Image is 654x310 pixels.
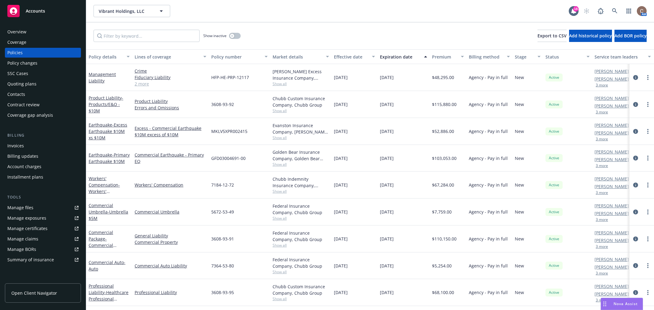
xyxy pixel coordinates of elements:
span: Add BOR policy [614,33,647,39]
span: New [515,101,524,108]
span: Active [548,129,560,134]
a: Billing updates [5,151,81,161]
div: Coverage gap analysis [7,110,53,120]
a: circleInformation [632,289,639,296]
a: circleInformation [632,74,639,81]
button: 3 more [596,137,608,141]
span: Active [548,263,560,268]
a: Accounts [5,2,81,20]
span: - Umbrella $5M [89,209,128,221]
a: 2 more [135,81,206,87]
div: 18 [573,6,579,12]
div: Market details [273,54,322,60]
span: $5,254.00 [432,263,452,269]
span: [DATE] [334,209,348,215]
div: Federal Insurance Company, Chubb Group [273,256,329,269]
a: [PERSON_NAME] [595,103,629,109]
div: Manage claims [7,234,38,244]
span: Active [548,155,560,161]
a: Installment plans [5,172,81,182]
span: - Healthcare Professional Liability $10M [89,289,128,308]
span: Agency - Pay in full [469,101,508,108]
span: [DATE] [380,182,394,188]
span: [DATE] [380,289,394,296]
span: $103,053.00 [432,155,457,161]
button: 3 more [596,271,608,275]
div: Billing method [469,54,503,60]
button: Lines of coverage [132,49,209,64]
div: Summary of insurance [7,255,54,265]
span: [DATE] [380,236,394,242]
a: [PERSON_NAME] [595,122,629,128]
a: more [644,208,652,216]
a: Professional Liability [135,289,206,296]
span: Open Client Navigator [11,290,57,296]
a: SSC Cases [5,69,81,78]
a: [PERSON_NAME] [595,229,629,236]
span: - Products/E&O - $10M [89,95,123,114]
a: Fiduciary Liability [135,74,206,81]
span: [DATE] [334,289,348,296]
span: New [515,74,524,81]
a: Policies [5,48,81,58]
a: more [644,74,652,81]
div: Manage files [7,203,33,213]
button: Export to CSV [537,30,567,42]
span: Show all [273,135,329,140]
a: Manage claims [5,234,81,244]
a: more [644,154,652,162]
a: Switch app [623,5,635,17]
div: Federal Insurance Company, Chubb Group [273,203,329,216]
span: Export to CSV [537,33,567,39]
span: [DATE] [334,74,348,81]
a: [PERSON_NAME] [595,210,629,217]
div: Status [545,54,583,60]
button: Expiration date [377,49,430,64]
button: 3 more [596,83,608,87]
span: [DATE] [380,263,394,269]
span: [DATE] [380,74,394,81]
a: Errors and Omissions [135,104,206,111]
div: Drag to move [601,298,609,310]
span: Show all [273,189,329,194]
button: Effective date [331,49,377,64]
div: SSC Cases [7,69,28,78]
a: Commercial Auto Liability [135,263,206,269]
span: [DATE] [334,155,348,161]
span: $48,295.00 [432,74,454,81]
button: 3 more [596,110,608,114]
span: [DATE] [334,182,348,188]
a: circleInformation [632,154,639,162]
span: $110,150.00 [432,236,457,242]
a: [PERSON_NAME] [595,183,629,190]
span: New [515,263,524,269]
a: Manage certificates [5,224,81,233]
span: Accounts [26,9,45,13]
div: Overview [7,27,26,37]
a: [PERSON_NAME] [595,283,629,289]
span: - Workers' Compensation [89,182,120,201]
span: Show all [273,243,329,248]
a: Commercial Auto [89,259,125,272]
a: Commercial Package [89,229,113,255]
a: General Liability [135,232,206,239]
div: Policies [7,48,23,58]
span: Show all [273,81,329,86]
a: more [644,262,652,269]
span: $68,100.00 [432,289,454,296]
span: 3608-93-92 [211,101,234,108]
a: circleInformation [632,128,639,135]
div: Chubb Custom Insurance Company, Chubb Group [273,95,329,108]
a: [PERSON_NAME] [595,95,629,101]
span: New [515,236,524,242]
a: [PERSON_NAME] [595,176,629,182]
span: [DATE] [380,209,394,215]
span: [DATE] [380,155,394,161]
div: Chubb Custom Insurance Company, Chubb Group [273,283,329,296]
a: more [644,181,652,189]
a: [PERSON_NAME] [595,149,629,155]
a: circleInformation [632,235,639,243]
span: Active [548,209,560,215]
a: Quoting plans [5,79,81,89]
button: 3 more [596,298,608,302]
